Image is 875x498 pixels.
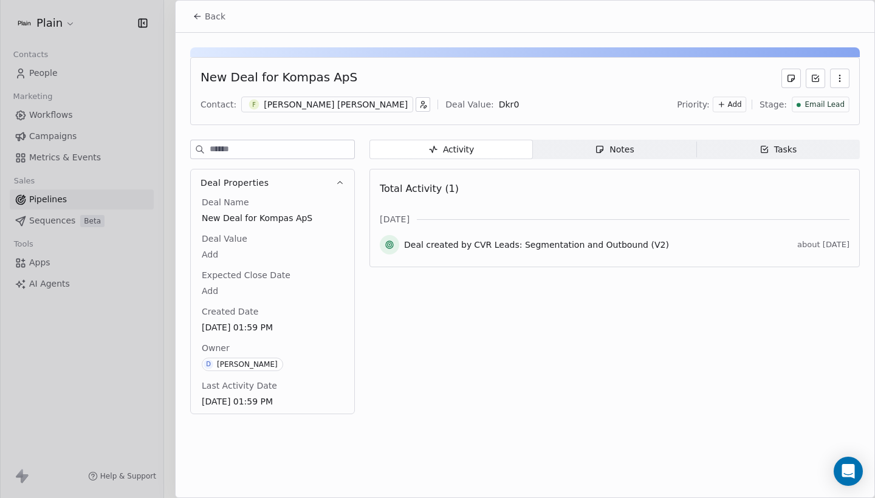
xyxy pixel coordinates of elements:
span: Priority: [677,98,710,111]
span: Add [727,100,741,110]
span: Stage: [760,98,787,111]
span: Owner [199,342,232,354]
span: Email Lead [805,100,845,110]
span: CVR Leads: Segmentation and Outbound (V2) [474,239,669,251]
button: Deal Properties [191,169,354,196]
div: D [206,360,211,369]
span: Last Activity Date [199,380,280,392]
span: Add [202,285,343,297]
span: Total Activity (1) [380,183,459,194]
div: [PERSON_NAME] [217,360,278,369]
span: Deal created by [404,239,472,251]
span: [DATE] [380,213,410,225]
span: Expected Close Date [199,269,293,281]
span: Deal Properties [201,177,269,189]
span: Deal Name [199,196,252,208]
div: Deal Value: [445,98,493,111]
span: [DATE] 01:59 PM [202,321,343,333]
span: Deal Value [199,233,250,245]
div: Contact: [201,98,236,111]
div: [PERSON_NAME] [PERSON_NAME] [264,98,408,111]
span: Dkr 0 [499,100,520,109]
div: New Deal for Kompas ApS [201,69,357,88]
span: F [249,100,259,110]
div: Open Intercom Messenger [834,457,863,486]
div: Notes [595,143,634,156]
div: Deal Properties [191,196,354,414]
button: Back [185,5,233,27]
span: Add [202,248,343,261]
div: Tasks [760,143,797,156]
span: about [DATE] [797,240,849,250]
span: New Deal for Kompas ApS [202,212,343,224]
span: Created Date [199,305,261,318]
span: [DATE] 01:59 PM [202,395,343,408]
span: Back [205,10,225,22]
